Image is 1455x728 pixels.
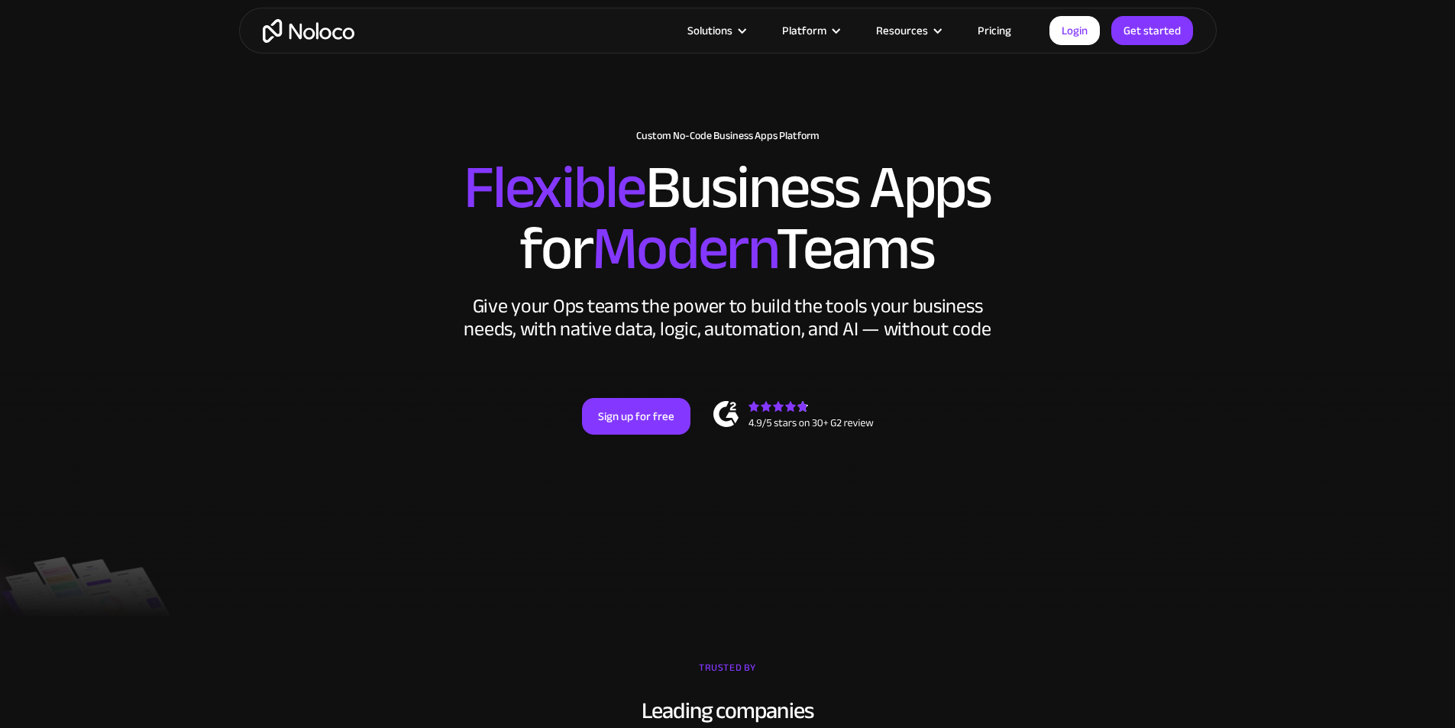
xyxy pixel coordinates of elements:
a: home [263,19,354,43]
a: Get started [1111,16,1193,45]
span: Modern [592,192,776,306]
a: Login [1049,16,1100,45]
h1: Custom No-Code Business Apps Platform [254,130,1201,142]
h2: Business Apps for Teams [254,157,1201,280]
div: Solutions [668,21,763,40]
div: Platform [782,21,826,40]
a: Sign up for free [582,398,690,435]
a: Pricing [959,21,1030,40]
div: Give your Ops teams the power to build the tools your business needs, with native data, logic, au... [461,295,995,341]
div: Platform [763,21,857,40]
div: Resources [857,21,959,40]
div: Resources [876,21,928,40]
span: Flexible [464,131,645,244]
div: Solutions [687,21,732,40]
